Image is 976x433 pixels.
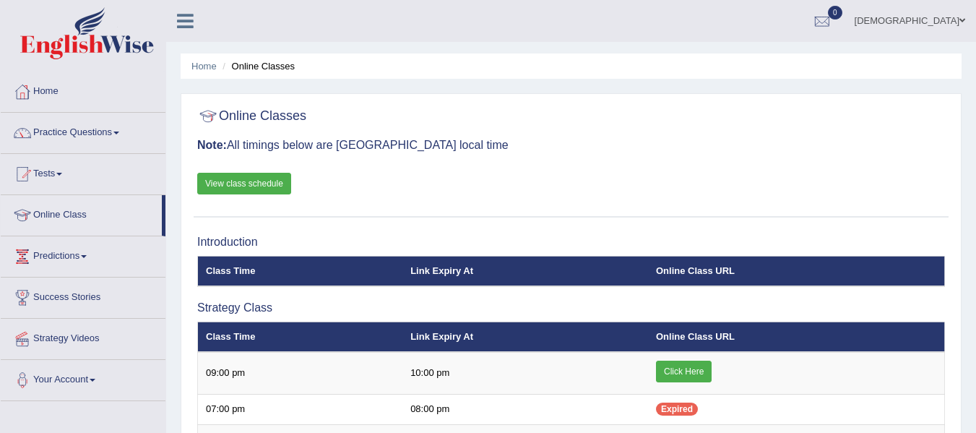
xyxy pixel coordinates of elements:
td: 09:00 pm [198,352,403,395]
h3: All timings below are [GEOGRAPHIC_DATA] local time [197,139,945,152]
th: Link Expiry At [402,322,648,352]
th: Online Class URL [648,322,945,352]
a: View class schedule [197,173,291,194]
span: 0 [828,6,842,20]
a: Home [1,72,165,108]
span: Expired [656,403,698,416]
th: Online Class URL [648,256,945,286]
td: 08:00 pm [402,395,648,425]
a: Strategy Videos [1,319,165,355]
th: Class Time [198,322,403,352]
a: Practice Questions [1,113,165,149]
a: Click Here [656,361,712,382]
li: Online Classes [219,59,295,73]
a: Home [191,61,217,72]
h2: Online Classes [197,106,306,127]
th: Class Time [198,256,403,286]
a: Online Class [1,195,162,231]
a: Predictions [1,236,165,273]
h3: Strategy Class [197,301,945,314]
a: Tests [1,154,165,190]
a: Success Stories [1,278,165,314]
td: 07:00 pm [198,395,403,425]
td: 10:00 pm [402,352,648,395]
a: Your Account [1,360,165,396]
b: Note: [197,139,227,151]
th: Link Expiry At [402,256,648,286]
h3: Introduction [197,236,945,249]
